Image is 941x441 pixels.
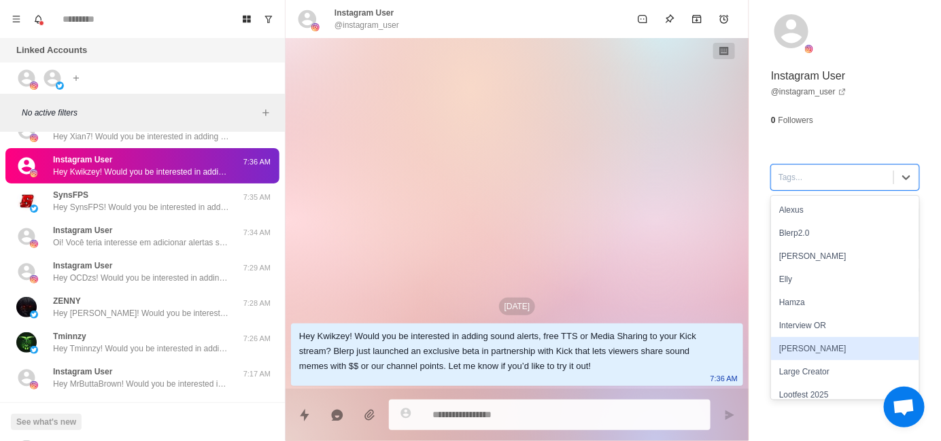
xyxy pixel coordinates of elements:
p: 7:36 AM [711,371,738,386]
p: Instagram User [53,154,112,166]
p: Instagram User [53,260,112,272]
button: Show unread conversations [258,8,279,30]
button: Archive [683,5,711,33]
a: Open chat [884,387,925,427]
button: Add media [356,402,383,429]
button: Pin [656,5,683,33]
img: picture [30,205,38,213]
p: Followers [779,114,813,126]
p: 7:36 AM [240,156,274,168]
p: 7:29 AM [240,262,274,274]
div: Elly [771,268,919,291]
div: Hamza [771,291,919,314]
img: picture [311,23,320,31]
img: picture [30,82,38,90]
button: Reply with AI [324,402,351,429]
button: Send message [716,402,743,429]
img: picture [30,346,38,354]
p: Tminnzy [53,330,86,342]
img: picture [30,134,38,142]
button: Mark as unread [629,5,656,33]
div: Hey Kwikzey! Would you be interested in adding sound alerts, free TTS or Media Sharing to your Ki... [299,329,713,374]
p: 7:17 AM [240,368,274,380]
p: 7:28 AM [240,298,274,309]
p: Linked Accounts [16,43,87,57]
a: @instagram_user [771,86,846,98]
div: Large Creator [771,360,919,383]
button: Notifications [27,8,49,30]
img: picture [56,82,64,90]
div: [PERSON_NAME] [771,337,919,360]
div: Alexus [771,198,919,222]
p: Instagram User [771,68,845,84]
p: 0 [771,114,776,126]
p: Hey Tminnzy! Would you be interested in adding sound alerts, free TTS or Media Sharing to your Ki... [53,342,230,355]
p: Instagram User [53,366,112,378]
button: Add reminder [711,5,738,33]
p: ZENNY [53,295,81,307]
div: Interview OR [771,314,919,337]
p: SynsFPS [53,189,88,201]
img: picture [30,275,38,283]
button: Menu [5,8,27,30]
img: picture [16,297,37,317]
p: Hey Kwikzey! Would you be interested in adding sound alerts, free TTS or Media Sharing to your Ki... [53,166,230,178]
p: No active filters [22,107,258,119]
img: picture [30,381,38,389]
img: picture [805,45,813,53]
img: picture [16,332,37,353]
button: Quick replies [291,402,318,429]
p: Mezokashi [53,402,95,414]
p: 7:35 AM [240,192,274,203]
img: picture [30,169,38,177]
p: 7:34 AM [240,227,274,239]
p: Instagram User [335,7,394,19]
button: Board View [236,8,258,30]
button: See what's new [11,414,82,430]
p: [DATE] [499,298,536,315]
div: Lootfest 2025 [771,383,919,406]
p: Hey Xian7! Would you be interested in adding sound alerts, free TTS or Media Sharing to your Kick... [53,130,230,143]
div: [PERSON_NAME] [771,245,919,268]
img: picture [16,191,37,211]
p: @instagram_user [335,19,399,31]
p: Hey MrButtaBrown! Would you be interested in adding sound alerts, free TTS or Media Sharing to yo... [53,378,230,390]
img: picture [30,240,38,248]
p: Hey SynsFPS! Would you be interested in adding sound alerts, free TTS or Media Sharing to your Ki... [53,201,230,213]
div: Blerp2.0 [771,222,919,245]
button: Add account [68,70,84,86]
img: picture [30,311,38,319]
p: Instagram User [53,224,112,236]
p: Oi! Você teria interesse em adicionar alertas sonoros, TTS com IA grátis ou compartilhamento de m... [53,236,230,249]
p: Hey OCDzs! Would you be interested in adding sound alerts, free TTS or Media Sharing to your Kick... [53,272,230,284]
p: 7:26 AM [240,333,274,345]
p: Hey [PERSON_NAME]! Would you be interested in adding sound alerts, free TTS or Media Sharing to y... [53,307,230,319]
button: Add filters [258,105,274,121]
